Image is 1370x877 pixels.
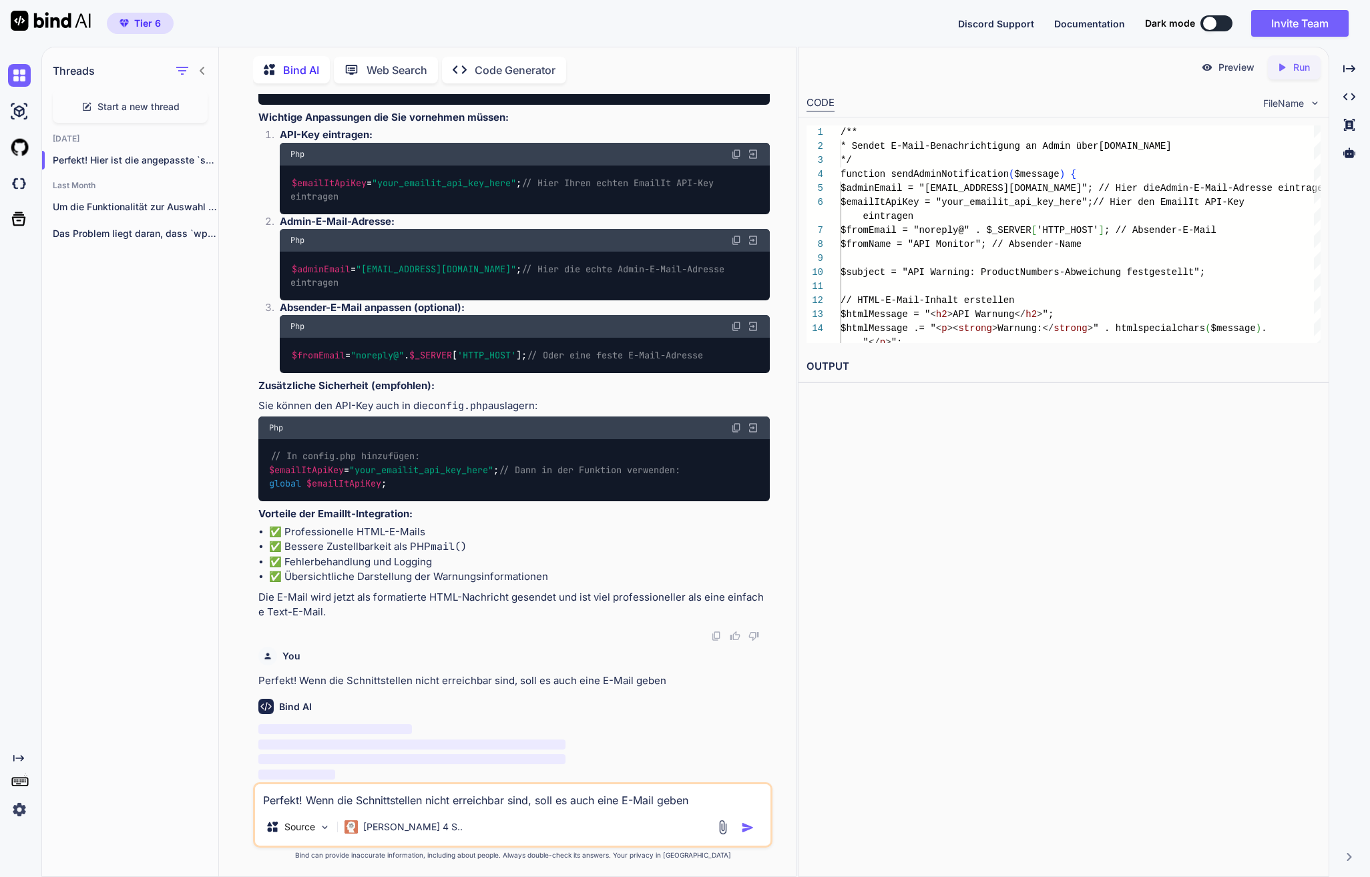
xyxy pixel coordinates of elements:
[947,323,958,334] span: ><
[280,128,373,141] strong: API-Key eintragen:
[863,337,868,348] span: "
[841,323,936,334] span: $htmlMessage .= "
[8,172,31,195] img: darkCloudIdeIcon
[269,539,770,555] li: ✅ Bessere Zustellbarkeit als PHP
[1093,197,1244,208] span: // Hier den EmailIt API-Key
[880,337,885,348] span: p
[53,200,218,214] p: Um die Funktionalität zur Auswahl eines Zeitraums...
[363,820,463,834] p: [PERSON_NAME] 4 S..
[1251,10,1349,37] button: Invite Team
[936,323,941,334] span: <
[280,215,395,228] strong: Admin-E-Mail-Adresse:
[8,100,31,123] img: ai-studio
[741,821,754,834] img: icon
[292,177,367,189] span: $emailItApiKey
[134,17,161,30] span: Tier 6
[258,111,509,123] strong: Wichtige Anpassungen die Sie vornehmen müssen:
[1031,225,1036,236] span: [
[807,95,835,111] div: CODE
[747,148,759,160] img: Open in Browser
[319,822,330,833] img: Pick Models
[457,349,516,361] span: 'HTTP_HOST'
[258,507,413,520] strong: Vorteile der EmailIt-Integration:
[863,211,913,222] span: eintragen
[258,754,565,764] span: ‌
[1145,17,1195,30] span: Dark mode
[947,309,952,320] span: >
[1263,97,1304,110] span: FileName
[807,322,823,336] div: 14
[1014,309,1025,320] span: </
[958,17,1034,31] button: Discord Support
[269,464,344,476] span: $emailItApiKey
[798,351,1329,382] h2: OUTPUT
[107,13,174,34] button: premiumTier 6
[270,451,420,463] span: // In config.php hinzufügen:
[306,478,381,490] span: $emailItApiKey
[747,234,759,246] img: Open in Browser
[1293,61,1310,74] p: Run
[1070,169,1076,180] span: {
[958,323,991,334] span: strong
[731,149,742,160] img: copy
[941,323,947,334] span: p
[997,323,1042,334] span: Warnung:
[120,19,129,27] img: premium
[841,225,1032,236] span: $fromEmail = "noreply@" . $_SERVER
[1054,323,1087,334] span: strong
[1042,309,1054,320] span: ";
[1009,169,1014,180] span: (
[1201,61,1213,73] img: preview
[841,309,930,320] span: $htmlMessage = "
[807,139,823,154] div: 2
[282,649,300,663] h6: You
[747,422,759,434] img: Open in Browser
[1054,17,1125,31] button: Documentation
[1054,18,1125,29] span: Documentation
[1098,141,1171,152] span: [DOMAIN_NAME]
[284,820,315,834] p: Source
[731,235,742,246] img: copy
[807,125,823,139] div: 1
[807,168,823,182] div: 4
[269,525,770,540] li: ✅ Professionelle HTML-E-Mails
[841,267,1098,278] span: $subject = "API Warning: ProductNumbers-Abweic
[930,309,935,320] span: <
[280,301,465,314] strong: Absender-E-Mail anpassen (optional):
[290,235,304,246] span: Php
[807,280,823,294] div: 11
[372,177,516,189] span: "your_emailit_api_key_here"
[731,422,742,433] img: copy
[290,348,704,362] code: = . [ ];
[42,180,218,191] h2: Last Month
[258,673,770,689] p: Perfekt! Wenn die Schnittstellen nicht erreichbar sind, soll es auch eine E-Mail geben
[869,337,880,348] span: </
[731,321,742,332] img: copy
[891,337,902,348] span: ";
[349,464,493,476] span: "your_emailit_api_key_here"
[42,133,218,144] h2: [DATE]
[283,62,319,78] p: Bind AI
[1059,169,1064,180] span: )
[290,321,304,332] span: Php
[841,169,1009,180] span: function sendAdminNotification
[475,62,555,78] p: Code Generator
[290,262,729,290] code: = ;
[992,323,997,334] span: >
[258,379,435,392] strong: Zusätzliche Sicherheit (empfohlen):
[1037,309,1042,320] span: >
[953,309,1014,320] span: API Warnung
[807,294,823,308] div: 12
[841,197,1093,208] span: $emailItApiKey = "your_emailit_api_key_here";
[356,263,516,275] span: "[EMAIL_ADDRESS][DOMAIN_NAME]"
[428,399,488,412] code: config.php
[53,227,218,240] p: Das Problem liegt daran, dass `wp_kses_post()` HTML-Entities...
[258,398,770,414] p: Sie können den API-Key auch in die auslagern:
[1042,323,1054,334] span: </
[1160,183,1329,194] span: Admin-E-Mail-Adresse eintragen
[711,631,722,641] img: copy
[807,196,823,210] div: 6
[258,770,335,780] span: ‌
[367,62,427,78] p: Web Search
[1025,309,1037,320] span: h2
